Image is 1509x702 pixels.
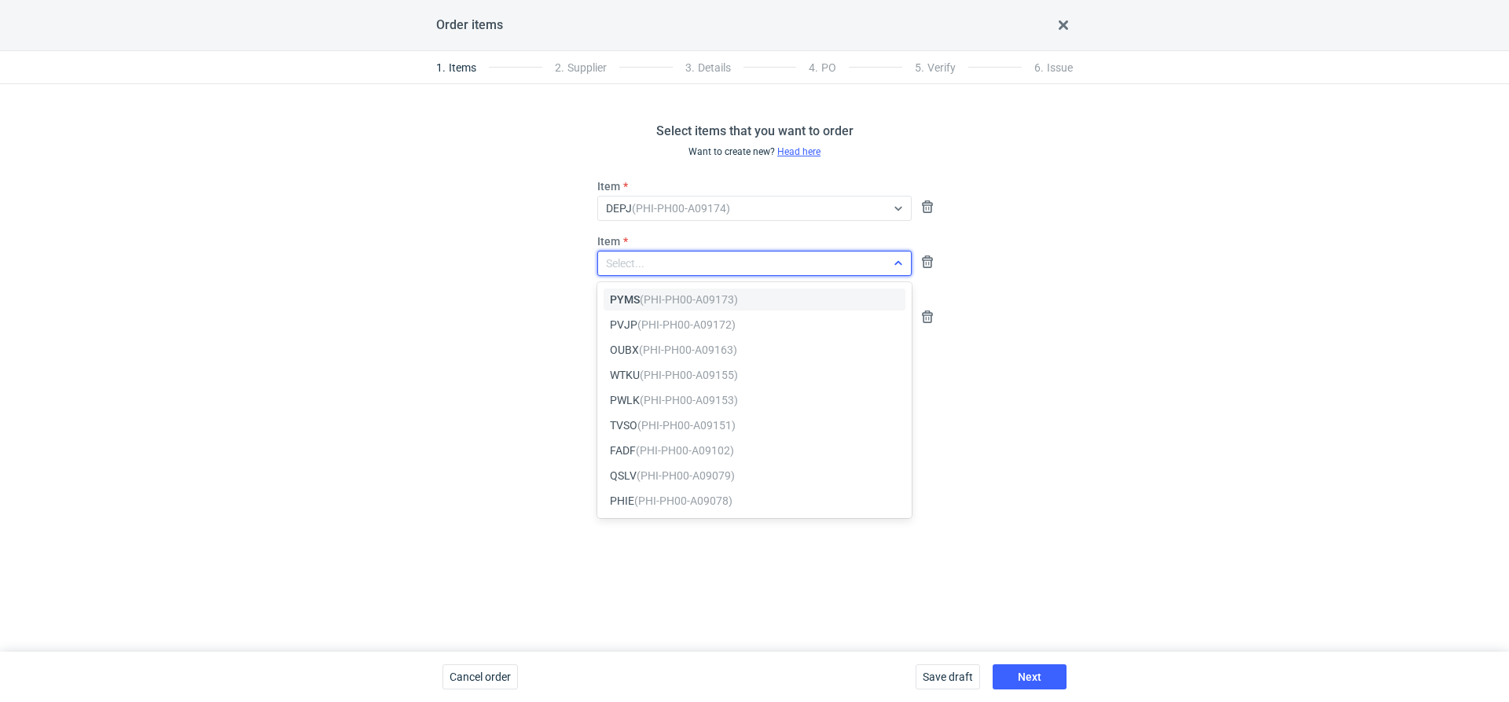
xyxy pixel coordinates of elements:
button: Cancel order [442,664,518,689]
span: DEPJ [606,202,730,215]
p: Want to create new? [656,144,854,160]
a: Head here [777,146,821,157]
span: PWLK [610,392,738,408]
span: 4 . [809,61,818,74]
button: Remove item [918,307,937,326]
em: (PHI-PH00-A09151) [637,419,736,432]
em: (PHI-PH00-A09163) [639,344,737,356]
h2: Select items that you want to order [656,122,854,141]
em: (PHI-PH00-A09079) [637,469,735,482]
span: PHIE [610,493,732,509]
li: Details [673,52,743,83]
em: (PHI-PH00-A09172) [637,318,736,331]
button: Save draft [916,664,980,689]
em: (PHI-PH00-A09078) [634,494,732,507]
label: Item [597,178,620,194]
span: 6 . [1034,61,1044,74]
span: 3 . [685,61,695,74]
em: (PHI-PH00-A09174) [632,202,730,215]
em: (PHI-PH00-A09173) [640,293,738,306]
button: Remove item [918,197,937,216]
span: OUBX [610,342,737,358]
li: Verify [902,52,968,83]
span: Save draft [923,671,973,682]
em: (PHI-PH00-A09102) [636,444,734,457]
span: WTKU [610,367,738,383]
li: Supplier [542,52,619,83]
span: TVSO [610,417,736,433]
span: PVJP [610,317,736,333]
em: (PHI-PH00-A09155) [640,369,738,381]
span: Next [1018,671,1041,682]
button: Next [993,664,1067,689]
li: Issue [1022,52,1073,83]
em: (PHI-PH00-A09153) [640,394,738,406]
span: 1 . [436,61,446,74]
span: Cancel order [450,671,511,682]
div: Select... [606,255,644,271]
li: PO [796,52,849,83]
span: 2 . [555,61,564,74]
li: Items [436,52,489,83]
span: PYMS [610,292,738,307]
span: QSLV [610,468,735,483]
span: 5 . [915,61,924,74]
span: FADF [610,443,734,458]
button: Remove item [918,252,937,271]
label: Item [597,233,620,249]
